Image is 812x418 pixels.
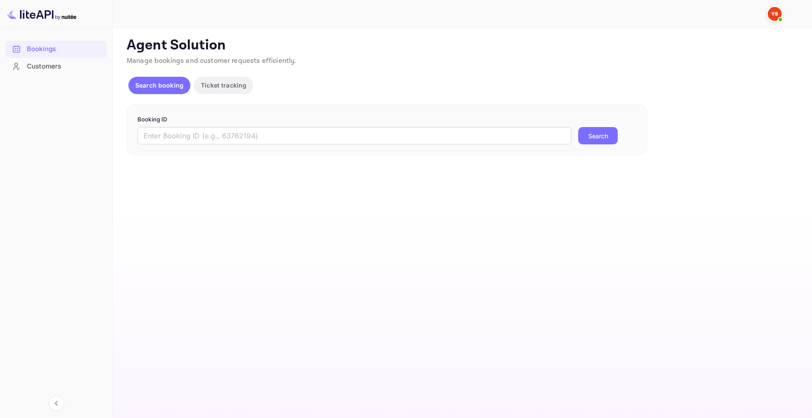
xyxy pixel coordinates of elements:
[135,81,183,90] p: Search booking
[7,7,76,21] img: LiteAPI logo
[138,115,636,124] p: Booking ID
[768,7,782,21] img: Yandex Support
[49,395,64,411] button: Collapse navigation
[27,62,103,72] div: Customers
[5,58,107,75] div: Customers
[27,44,103,54] div: Bookings
[138,127,571,144] input: Enter Booking ID (e.g., 63782194)
[5,58,107,74] a: Customers
[127,37,796,54] p: Agent Solution
[127,56,297,65] span: Manage bookings and customer requests efficiently.
[201,81,246,90] p: Ticket tracking
[578,127,618,144] button: Search
[5,41,107,57] a: Bookings
[5,41,107,58] div: Bookings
